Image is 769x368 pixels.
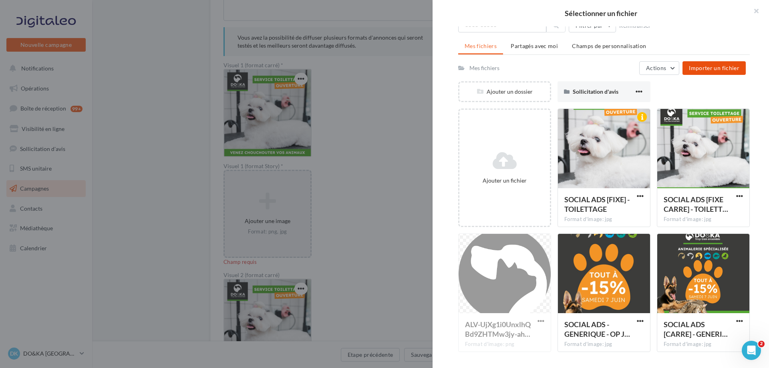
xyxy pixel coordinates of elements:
button: Importer un fichier [682,61,746,75]
span: Mes fichiers [465,42,497,49]
div: Format d'image: jpg [664,341,743,348]
span: Importer un fichier [689,64,739,71]
span: SOCIAL ADS [FIXE] - TOILETTAGE [564,195,630,213]
div: Ajouter un fichier [463,177,547,185]
span: 2 [758,341,765,347]
button: Actions [639,61,679,75]
span: Champs de personnalisation [572,42,646,49]
div: Ajouter un dossier [459,88,550,96]
span: SOCIAL ADS - GENERIQUE - OP J-15 JUIN2025 Besancon [564,320,630,338]
span: Sollicitation d'avis [573,88,618,95]
h2: Sélectionner un fichier [445,10,756,17]
span: Actions [646,64,666,71]
iframe: Intercom live chat [742,341,761,360]
span: SOCIAL ADS [CARRE] - GENERIQUE - OP J-15 JUIN2025 Besancon [664,320,728,338]
div: Mes fichiers [469,64,499,72]
span: Partagés avec moi [511,42,558,49]
span: SOCIAL ADS [FIXE CARRE] - TOILETTAGE [664,195,728,213]
div: Format d'image: jpg [664,216,743,223]
div: Format d'image: jpg [564,341,644,348]
div: Format d'image: jpg [564,216,644,223]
